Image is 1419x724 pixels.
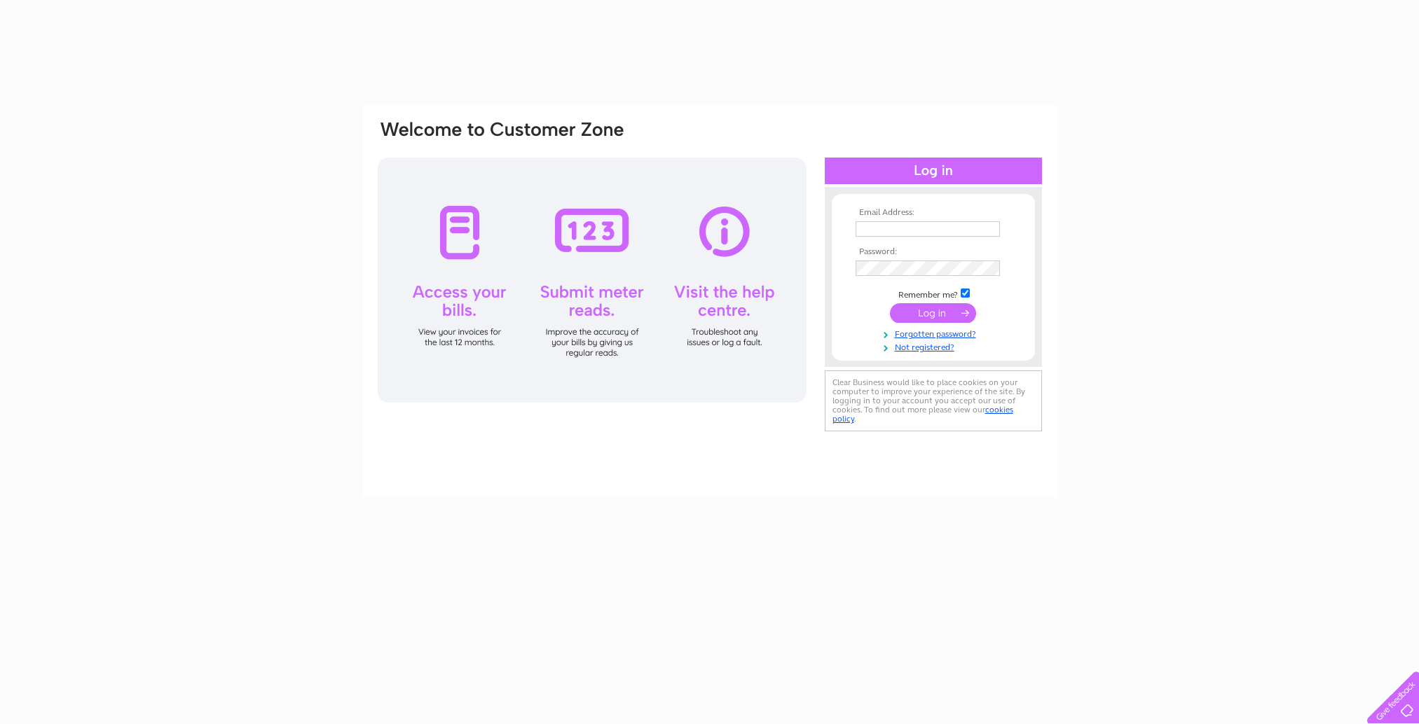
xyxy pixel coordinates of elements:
td: Remember me? [852,286,1015,300]
div: Clear Business would like to place cookies on your computer to improve your experience of the sit... [825,370,1042,431]
th: Password: [852,247,1015,257]
a: Forgotten password? [856,326,1015,340]
a: Not registered? [856,340,1015,353]
input: Submit [890,303,976,323]
th: Email Address: [852,208,1015,218]
a: cookies policy [832,405,1013,424]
